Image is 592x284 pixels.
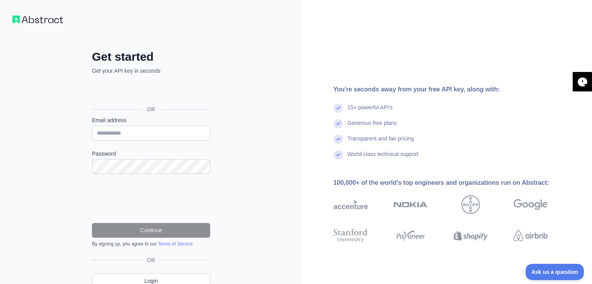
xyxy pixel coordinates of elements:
iframe: Toggle Customer Support [525,264,584,280]
img: check mark [334,150,343,160]
img: check mark [334,103,343,113]
div: 15+ powerful API's [348,103,393,119]
label: Password [92,150,210,158]
h2: Get started [92,50,210,64]
div: You're seconds away from your free API key, along with: [334,85,573,94]
div: World-class technical support [348,150,419,166]
div: Transparent and fair pricing [348,135,414,150]
img: payoneer [393,227,428,244]
label: Email address [92,116,210,124]
img: shopify [453,227,488,244]
div: By signing up, you agree to our . [92,241,210,247]
a: Terms of Service [158,241,192,247]
img: nokia [393,195,428,214]
button: Continue [92,223,210,238]
p: Get your API key in seconds [92,67,210,75]
span: OR [141,105,162,113]
iframe: Sign in with Google Button [88,83,213,100]
div: Generous free plans [348,119,397,135]
img: check mark [334,135,343,144]
img: bayer [461,195,480,214]
img: stanford university [334,227,368,244]
img: check mark [334,119,343,128]
iframe: reCAPTCHA [92,183,210,214]
img: accenture [334,195,368,214]
img: airbnb [513,227,548,244]
span: OR [144,256,158,264]
img: Workflow [12,16,63,23]
div: 100,000+ of the world's top engineers and organizations run on Abstract: [334,178,573,188]
img: google [513,195,548,214]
